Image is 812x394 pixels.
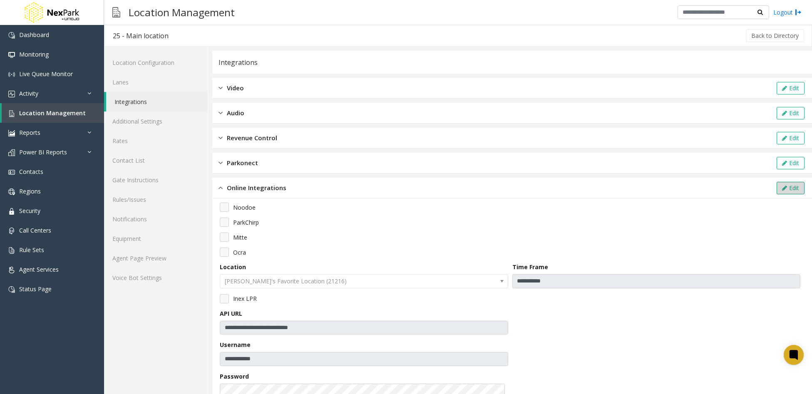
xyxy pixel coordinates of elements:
a: Gate Instructions [104,170,208,190]
img: 'icon' [8,91,15,97]
img: pageIcon [112,2,120,22]
a: Contact List [104,151,208,170]
a: Lanes [104,72,208,92]
img: 'icon' [8,32,15,39]
img: logout [795,8,802,17]
span: Mitte [233,233,247,242]
a: Logout [773,8,802,17]
span: Power BI Reports [19,148,67,156]
span: Activity [19,89,38,97]
img: 'icon' [8,267,15,273]
span: Inex LPR [233,294,257,303]
a: Voice Bot Settings [104,268,208,287]
img: 'icon' [8,169,15,176]
span: Security [19,207,40,215]
a: Location Management [2,103,104,123]
a: Rates [104,131,208,151]
img: 'icon' [8,52,15,58]
label: Password [220,372,249,381]
h3: Location Management [124,2,239,22]
img: 'icon' [8,228,15,234]
div: Integrations [219,57,258,68]
button: Edit [777,157,805,169]
img: 'icon' [8,130,15,136]
span: Agent Services [19,265,59,273]
button: Edit [777,82,805,94]
span: Video [227,83,244,93]
img: 'icon' [8,110,15,117]
span: Live Queue Monitor [19,70,73,78]
button: Back to Directory [746,30,804,42]
span: Monitoring [19,50,49,58]
img: 'icon' [8,286,15,293]
div: 25 - Main location [113,30,169,41]
button: Edit [777,132,805,144]
a: Location Configuration [104,53,208,72]
a: Additional Settings [104,112,208,131]
span: ParkChirp [233,218,259,227]
a: Notifications [104,209,208,229]
span: Audio [227,108,244,118]
button: Edit [777,107,805,119]
span: Revenue Control [227,133,277,143]
img: 'icon' [8,208,15,215]
span: Contacts [19,168,43,176]
span: Noodoe [233,203,256,212]
img: opened [219,183,223,193]
img: 'icon' [8,71,15,78]
span: Online Integrations [227,183,286,193]
span: Rule Sets [19,246,44,254]
label: API URL [220,309,242,318]
a: Equipment [104,229,208,248]
img: 'icon' [8,188,15,195]
img: closed [219,133,223,143]
label: Location [220,263,246,271]
span: Regions [19,187,41,195]
button: Edit [777,182,805,194]
label: Time Frame [512,263,548,271]
img: 'icon' [8,247,15,254]
a: Integrations [106,92,208,112]
span: Parkonect [227,158,258,168]
span: Dashboard [19,31,49,39]
span: Location Management [19,109,86,117]
a: Agent Page Preview [104,248,208,268]
a: Rules/Issues [104,190,208,209]
span: Ocra [233,248,246,257]
img: 'icon' [8,149,15,156]
img: closed [219,83,223,93]
img: closed [219,108,223,118]
label: Username [220,340,251,349]
img: closed [219,158,223,168]
span: Call Centers [19,226,51,234]
span: Reports [19,129,40,136]
span: Status Page [19,285,52,293]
